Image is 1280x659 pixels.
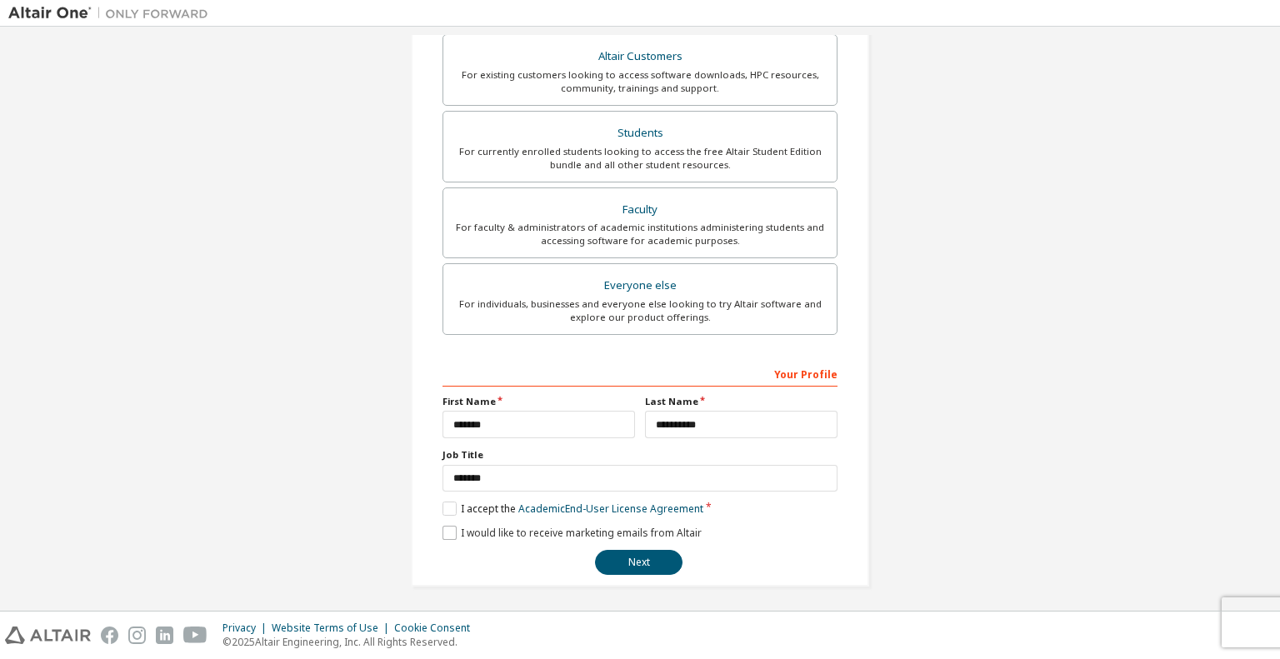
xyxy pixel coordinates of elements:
a: Academic End-User License Agreement [518,502,703,516]
label: I accept the [442,502,703,516]
div: Website Terms of Use [272,622,394,635]
label: I would like to receive marketing emails from Altair [442,526,702,540]
div: Privacy [222,622,272,635]
div: For existing customers looking to access software downloads, HPC resources, community, trainings ... [453,68,827,95]
label: Last Name [645,395,837,408]
img: altair_logo.svg [5,627,91,644]
img: Altair One [8,5,217,22]
img: youtube.svg [183,627,207,644]
div: For faculty & administrators of academic institutions administering students and accessing softwa... [453,221,827,247]
label: First Name [442,395,635,408]
img: instagram.svg [128,627,146,644]
div: Your Profile [442,360,837,387]
img: linkedin.svg [156,627,173,644]
div: Students [453,122,827,145]
div: Everyone else [453,274,827,297]
label: Job Title [442,448,837,462]
div: Cookie Consent [394,622,480,635]
p: © 2025 Altair Engineering, Inc. All Rights Reserved. [222,635,480,649]
img: facebook.svg [101,627,118,644]
button: Next [595,550,682,575]
div: For currently enrolled students looking to access the free Altair Student Edition bundle and all ... [453,145,827,172]
div: Faculty [453,198,827,222]
div: Altair Customers [453,45,827,68]
div: For individuals, businesses and everyone else looking to try Altair software and explore our prod... [453,297,827,324]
